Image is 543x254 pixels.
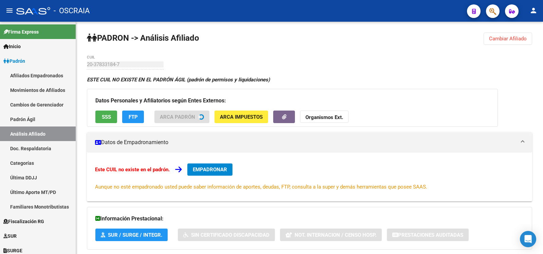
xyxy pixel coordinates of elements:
span: Padrón [3,57,25,65]
span: Sin Certificado Discapacidad [191,232,269,238]
button: Organismos Ext. [300,111,349,123]
strong: PADRON -> Análisis Afiliado [87,33,199,43]
div: Datos de Empadronamiento [87,153,532,201]
span: Cambiar Afiliado [489,36,527,42]
span: Fiscalización RG [3,218,44,225]
button: EMPADRONAR [187,163,232,176]
button: ARCA Padrón [154,111,209,123]
span: SUR [3,232,17,240]
mat-icon: menu [5,6,14,15]
span: Not. Internacion / Censo Hosp. [295,232,376,238]
div: Open Intercom Messenger [520,231,536,247]
button: Cambiar Afiliado [484,33,532,45]
mat-expansion-panel-header: Datos de Empadronamiento [87,132,532,153]
span: Firma Express [3,28,39,36]
span: ARCA Impuestos [220,114,263,120]
strong: Organismos Ext. [305,114,343,120]
strong: ESTE CUIL NO EXISTE EN EL PADRÓN ÁGIL (padrón de permisos y liquidaciones) [87,77,270,83]
button: Not. Internacion / Censo Hosp. [280,229,382,241]
button: SSS [95,111,117,123]
span: ARCA Padrón [160,114,195,120]
span: SUR / SURGE / INTEGR. [108,232,162,238]
span: EMPADRONAR [193,167,227,173]
span: FTP [129,114,138,120]
button: ARCA Impuestos [214,111,268,123]
span: Inicio [3,43,21,50]
strong: Este CUIL no existe en el padrón. [95,167,170,173]
button: FTP [122,111,144,123]
span: - OSCRAIA [54,3,90,18]
h3: Información Prestacional: [95,214,524,223]
span: Aunque no esté empadronado usted puede saber información de aportes, deudas, FTP, consulta a la s... [95,184,427,190]
button: SUR / SURGE / INTEGR. [95,229,168,241]
span: Prestaciones Auditadas [398,232,463,238]
button: Prestaciones Auditadas [387,229,469,241]
button: Sin Certificado Discapacidad [178,229,275,241]
mat-panel-title: Datos de Empadronamiento [95,139,516,146]
mat-icon: person [529,6,538,15]
h3: Datos Personales y Afiliatorios según Entes Externos: [95,96,489,105]
span: SSS [102,114,111,120]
